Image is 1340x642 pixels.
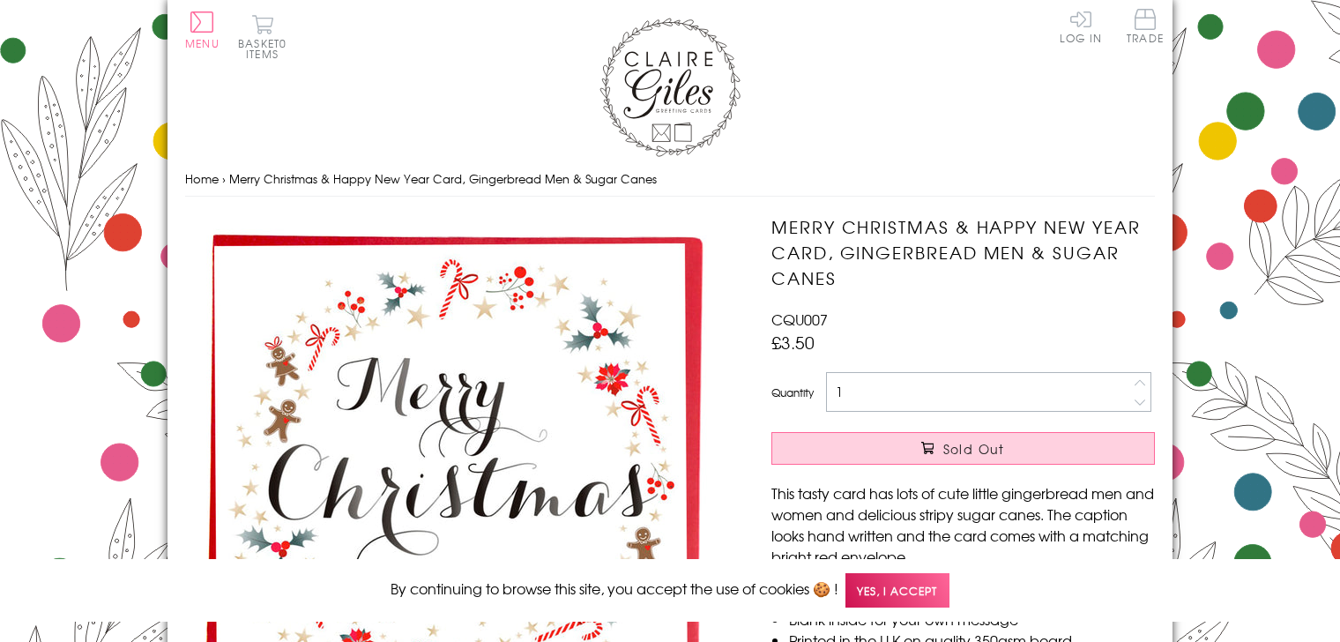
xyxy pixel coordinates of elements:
a: Trade [1127,9,1164,47]
button: Basket0 items [238,14,287,59]
a: Home [185,170,219,187]
p: This tasty card has lots of cute little gingerbread men and women and delicious stripy sugar cane... [771,482,1155,567]
img: Claire Giles Greetings Cards [599,18,741,157]
label: Quantity [771,384,814,400]
span: Sold Out [943,440,1005,458]
span: £3.50 [771,330,815,355]
a: Log In [1060,9,1102,43]
nav: breadcrumbs [185,161,1155,198]
span: 0 items [246,35,287,62]
span: Yes, I accept [845,573,949,608]
span: Trade [1127,9,1164,43]
button: Sold Out [771,432,1155,465]
h1: Merry Christmas & Happy New Year Card, Gingerbread Men & Sugar Canes [771,214,1155,290]
span: Merry Christmas & Happy New Year Card, Gingerbread Men & Sugar Canes [229,170,657,187]
span: CQU007 [771,309,828,330]
button: Menu [185,11,220,49]
span: Menu [185,35,220,51]
span: › [222,170,226,187]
